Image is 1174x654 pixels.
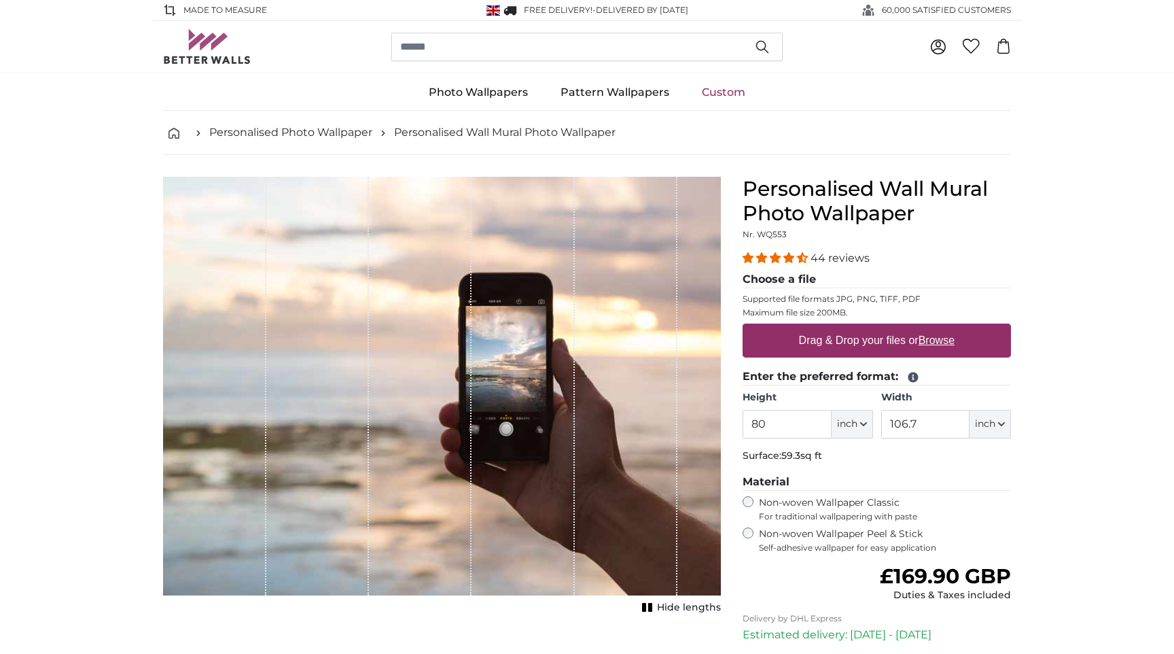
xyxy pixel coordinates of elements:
[743,252,811,264] span: 4.34 stars
[743,449,1011,463] p: Surface:
[163,111,1011,155] nav: breadcrumbs
[743,613,1011,624] p: Delivery by DHL Express
[743,627,1011,643] p: Estimated delivery: [DATE] - [DATE]
[743,474,1011,491] legend: Material
[794,327,960,354] label: Drag & Drop your files or
[837,417,857,431] span: inch
[811,252,870,264] span: 44 reviews
[592,5,688,15] span: -
[743,391,872,405] label: Height
[743,294,1011,305] p: Supported file formats JPG, PNG, TIFF, PDF
[743,307,1011,318] p: Maximum file size 200MB.
[657,601,721,615] span: Hide lengths
[163,29,251,64] img: Betterwalls
[759,528,1011,553] label: Non-woven Wallpaper Peel & Stick
[183,4,267,16] span: Made to Measure
[544,75,686,110] a: Pattern Wallpapers
[919,334,955,346] u: Browse
[743,177,1011,226] h1: Personalised Wall Mural Photo Wallpaper
[882,4,1011,16] span: 60,000 SATISFIED CUSTOMERS
[743,271,1011,288] legend: Choose a file
[881,391,1011,405] label: Width
[524,5,592,15] span: FREE delivery!
[880,589,1011,602] div: Duties & Taxes included
[209,124,372,141] a: Personalised Photo Wallpaper
[880,564,1011,589] span: £169.90 GBP
[781,449,822,462] span: 59.3sq ft
[486,5,500,16] img: United Kingdom
[970,410,1011,438] button: inch
[759,543,1011,553] span: Self-adhesive wallpaper for easy application
[686,75,762,110] a: Custom
[638,598,721,617] button: Hide lengths
[975,417,995,431] span: inch
[163,177,721,617] div: 1 of 1
[394,124,616,141] a: Personalised Wall Mural Photo Wallpaper
[759,496,1011,522] label: Non-woven Wallpaper Classic
[759,511,1011,522] span: For traditional wallpapering with paste
[596,5,688,15] span: Delivered by [DATE]
[743,368,1011,385] legend: Enter the preferred format:
[832,410,873,438] button: inch
[743,229,787,239] span: Nr. WQ553
[412,75,544,110] a: Photo Wallpapers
